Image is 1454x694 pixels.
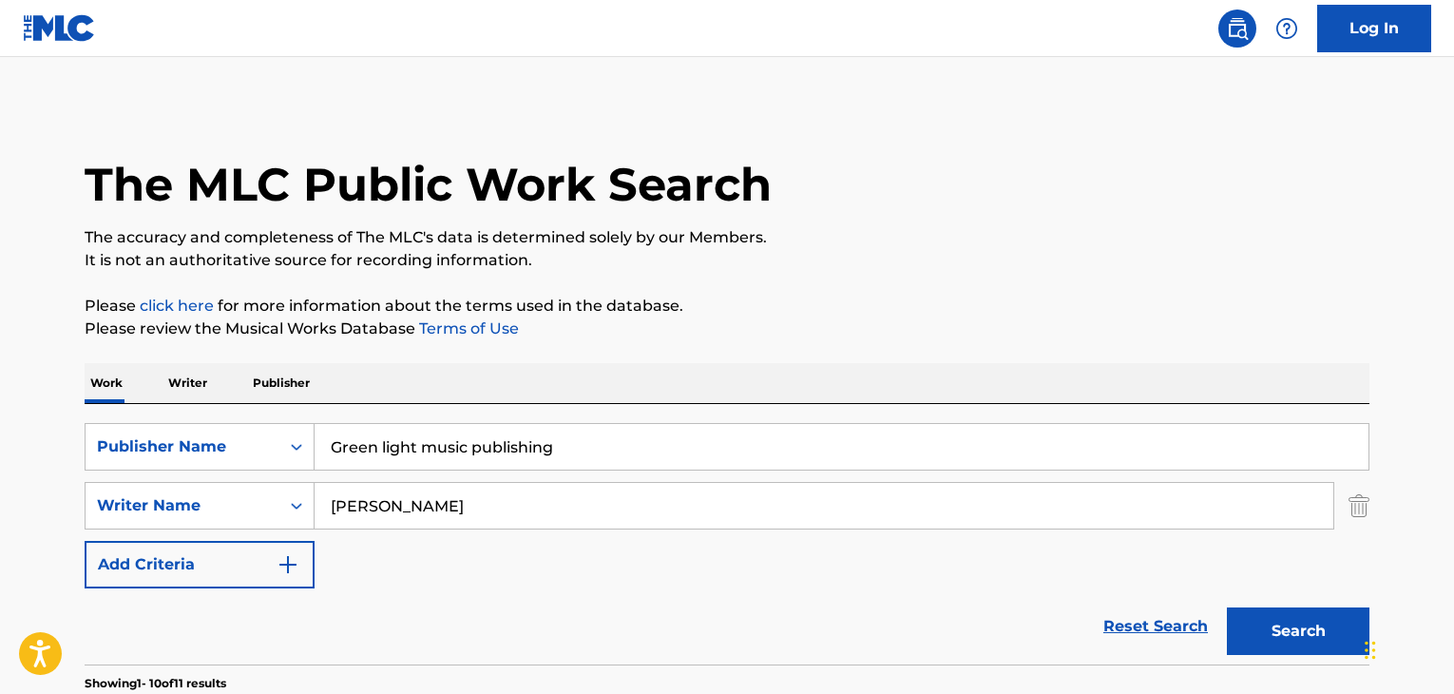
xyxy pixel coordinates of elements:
img: 9d2ae6d4665cec9f34b9.svg [277,553,299,576]
p: Please review the Musical Works Database [85,318,1369,340]
h1: The MLC Public Work Search [85,156,772,213]
div: Drag [1365,622,1376,679]
a: Reset Search [1094,606,1217,647]
p: Work [85,363,128,403]
div: Writer Name [97,494,268,517]
img: MLC Logo [23,14,96,42]
button: Search [1227,607,1369,655]
div: Help [1268,10,1306,48]
p: Publisher [247,363,316,403]
a: click here [140,297,214,315]
a: Public Search [1218,10,1256,48]
img: Delete Criterion [1349,482,1369,530]
button: Add Criteria [85,541,315,588]
p: Please for more information about the terms used in the database. [85,295,1369,318]
p: It is not an authoritative source for recording information. [85,249,1369,272]
form: Search Form [85,423,1369,665]
img: search [1226,17,1249,40]
div: Publisher Name [97,435,268,458]
img: help [1275,17,1298,40]
iframe: Chat Widget [1359,603,1454,694]
a: Log In [1317,5,1431,52]
p: The accuracy and completeness of The MLC's data is determined solely by our Members. [85,226,1369,249]
p: Showing 1 - 10 of 11 results [85,675,226,692]
a: Terms of Use [415,319,519,337]
p: Writer [163,363,213,403]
